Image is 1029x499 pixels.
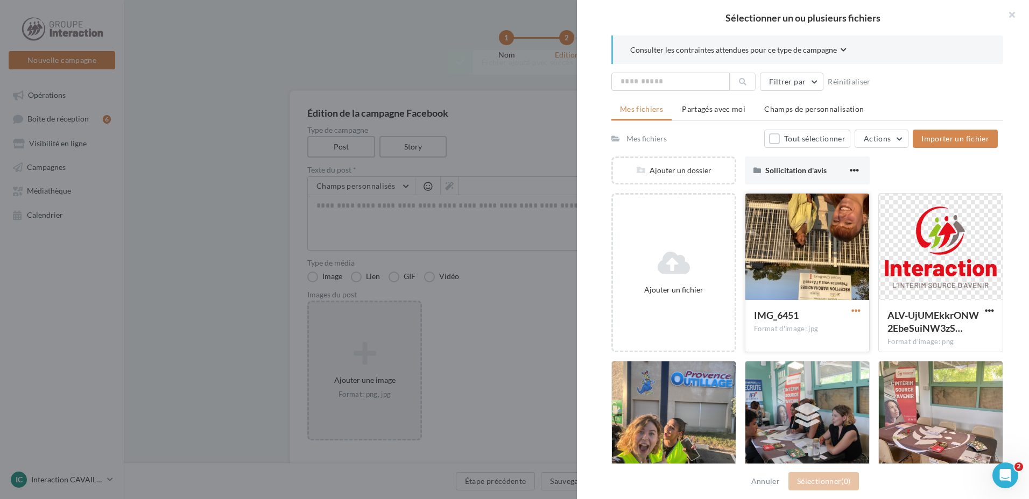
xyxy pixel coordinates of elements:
span: (0) [841,476,850,486]
div: Format d'image: png [887,337,994,347]
span: Mes fichiers [620,104,663,113]
span: Champs de personnalisation [764,104,864,113]
div: Fichier ajouté avec succès [447,50,582,75]
button: Annuler [747,475,784,488]
span: Partagés avec moi [682,104,745,113]
button: Sélectionner(0) [788,472,859,490]
button: Consulter les contraintes attendues pour ce type de campagne [630,44,847,58]
div: Format d'image: jpg [754,324,861,334]
span: 2 [1014,462,1023,471]
span: ALV-UjUMEkkrONW2EbeSuiNW3zSwCB37sIcV79wnmO8XOusNO5KTm2k [887,309,979,334]
span: Consulter les contraintes attendues pour ce type de campagne [630,45,837,55]
div: Ajouter un fichier [617,284,730,295]
span: IMG_6451 [754,309,799,321]
div: Mes fichiers [626,133,667,144]
button: Réinitialiser [823,75,875,88]
button: Importer un fichier [913,130,998,148]
span: Importer un fichier [921,134,989,143]
h2: Sélectionner un ou plusieurs fichiers [594,13,1012,23]
iframe: Intercom live chat [992,462,1018,488]
div: Ajouter un dossier [613,165,735,176]
button: Filtrer par [760,73,823,91]
button: Tout sélectionner [764,130,850,148]
button: Actions [855,130,908,148]
span: Sollicitation d'avis [765,166,827,175]
span: Actions [864,134,891,143]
